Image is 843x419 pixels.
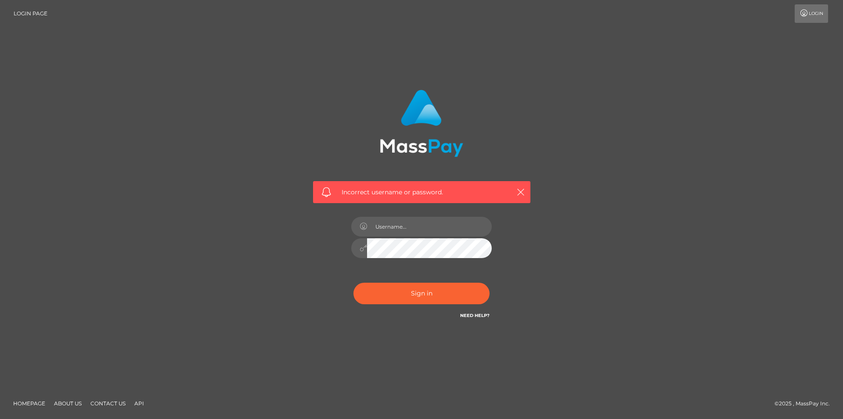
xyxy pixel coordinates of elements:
[367,217,492,237] input: Username...
[10,397,49,410] a: Homepage
[380,90,463,157] img: MassPay Login
[795,4,828,23] a: Login
[14,4,47,23] a: Login Page
[353,283,490,304] button: Sign in
[131,397,148,410] a: API
[342,188,502,197] span: Incorrect username or password.
[775,399,836,408] div: © 2025 , MassPay Inc.
[87,397,129,410] a: Contact Us
[460,313,490,318] a: Need Help?
[50,397,85,410] a: About Us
